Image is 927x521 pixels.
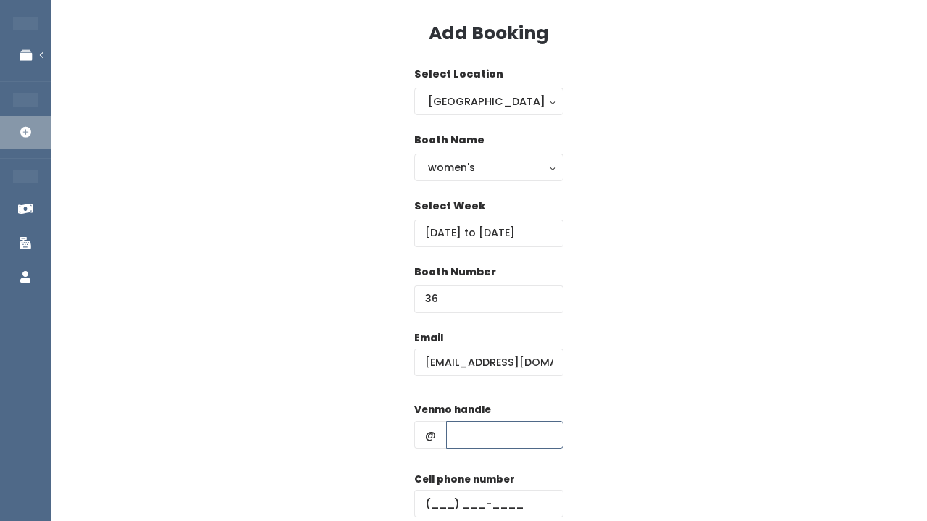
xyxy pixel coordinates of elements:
div: women's [428,159,550,175]
label: Select Week [414,199,485,214]
label: Booth Name [414,133,485,148]
label: Cell phone number [414,472,515,487]
button: [GEOGRAPHIC_DATA] [414,88,563,115]
button: women's [414,154,563,181]
div: [GEOGRAPHIC_DATA] [428,93,550,109]
input: @ . [414,349,563,376]
input: (___) ___-____ [414,490,563,517]
input: Booth Number [414,285,563,313]
label: Booth Number [414,264,496,280]
label: Email [414,331,443,346]
input: Select week [414,220,563,247]
label: Select Location [414,67,503,82]
span: @ [414,421,447,449]
h3: Add Booking [429,23,549,43]
label: Venmo handle [414,403,491,417]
